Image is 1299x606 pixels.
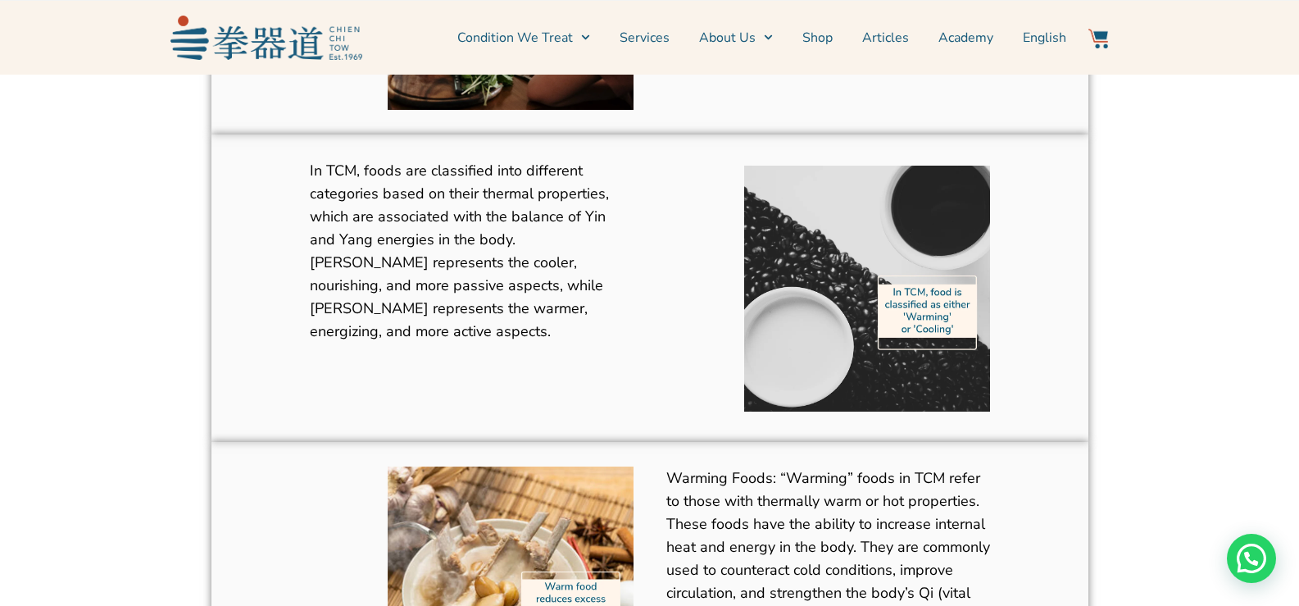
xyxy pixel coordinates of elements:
[1023,17,1066,58] a: English
[699,17,773,58] a: About Us
[457,17,590,58] a: Condition We Treat
[370,17,1067,58] nav: Menu
[1023,28,1066,48] span: English
[938,17,993,58] a: Academy
[310,161,609,341] span: In TCM, foods are classified into different categories based on their thermal properties, which a...
[802,17,833,58] a: Shop
[1088,29,1108,48] img: Website Icon-03
[862,17,909,58] a: Articles
[620,17,670,58] a: Services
